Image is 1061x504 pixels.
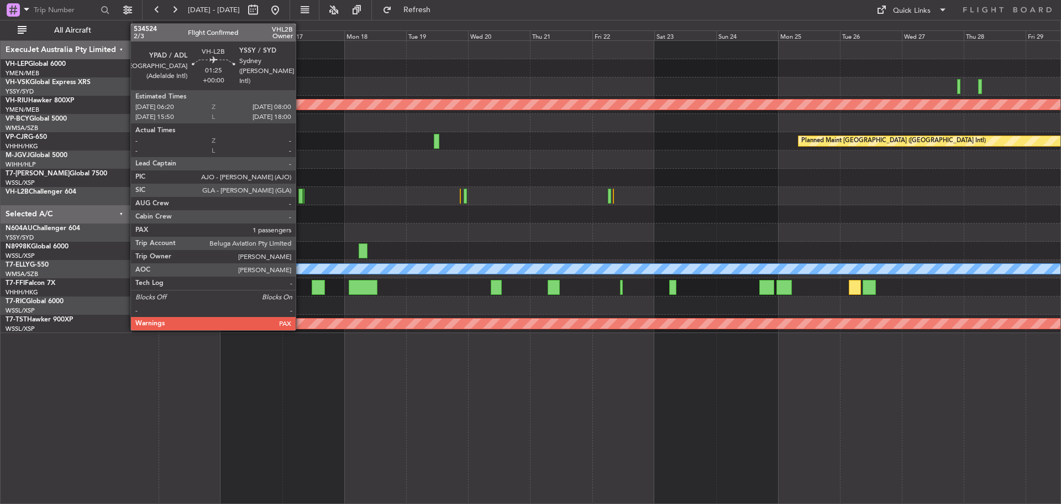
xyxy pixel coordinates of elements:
a: T7-ELLYG-550 [6,262,49,268]
a: VHHH/HKG [6,142,38,150]
a: T7-TSTHawker 900XP [6,316,73,323]
a: YMEN/MEB [6,69,39,77]
span: T7-FFI [6,280,25,287]
div: [DATE] [134,22,153,32]
a: WSSL/XSP [6,306,35,315]
div: Sun 17 [282,30,344,40]
div: Sat 23 [654,30,716,40]
div: Fri 15 [159,30,220,40]
a: YMEN/MEB [6,106,39,114]
span: VH-VSK [6,79,30,86]
a: N8998KGlobal 6000 [6,243,69,250]
span: [DATE] - [DATE] [188,5,240,15]
div: Mon 25 [778,30,840,40]
a: VP-CJRG-650 [6,134,47,141]
div: Sat 16 [220,30,282,40]
span: VP-CJR [6,134,28,141]
div: Fri 22 [592,30,654,40]
a: N604AUChallenger 604 [6,225,80,232]
div: Quick Links [893,6,931,17]
button: Quick Links [871,1,953,19]
div: Planned Maint [GEOGRAPHIC_DATA] ([GEOGRAPHIC_DATA] Intl) [801,133,986,149]
a: VH-L2BChallenger 604 [6,189,76,195]
span: VH-L2B [6,189,29,195]
a: T7-FFIFalcon 7X [6,280,55,287]
span: Refresh [394,6,440,14]
span: N8998K [6,243,31,250]
span: All Aircraft [29,27,117,34]
a: VHHH/HKG [6,288,38,297]
a: WSSL/XSP [6,179,35,187]
a: WMSA/SZB [6,270,38,278]
span: T7-ELLY [6,262,30,268]
div: Sun 24 [716,30,778,40]
a: WIHH/HLP [6,160,36,169]
div: Tue 26 [840,30,902,40]
a: YSSY/SYD [6,233,34,242]
div: Wed 20 [468,30,530,40]
a: VH-VSKGlobal Express XRS [6,79,91,86]
div: Mon 18 [344,30,406,40]
span: N604AU [6,225,33,232]
div: Tue 19 [406,30,468,40]
span: T7-RIC [6,298,26,305]
input: Trip Number [34,2,97,18]
a: VH-LEPGlobal 6000 [6,61,66,67]
button: Refresh [377,1,444,19]
div: Thu 21 [530,30,592,40]
span: VP-BCY [6,116,29,122]
div: Wed 27 [902,30,964,40]
a: WSSL/XSP [6,325,35,333]
span: VH-LEP [6,61,28,67]
a: WMSA/SZB [6,124,38,132]
div: Thu 28 [964,30,1026,40]
span: T7-TST [6,316,27,323]
a: M-JGVJGlobal 5000 [6,152,67,159]
a: VP-BCYGlobal 5000 [6,116,67,122]
a: YSSY/SYD [6,87,34,96]
span: T7-[PERSON_NAME] [6,170,70,177]
span: VH-RIU [6,97,28,104]
button: All Aircraft [12,22,120,39]
a: WSSL/XSP [6,252,35,260]
a: T7-RICGlobal 6000 [6,298,64,305]
span: M-JGVJ [6,152,30,159]
a: VH-RIUHawker 800XP [6,97,74,104]
a: T7-[PERSON_NAME]Global 7500 [6,170,107,177]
